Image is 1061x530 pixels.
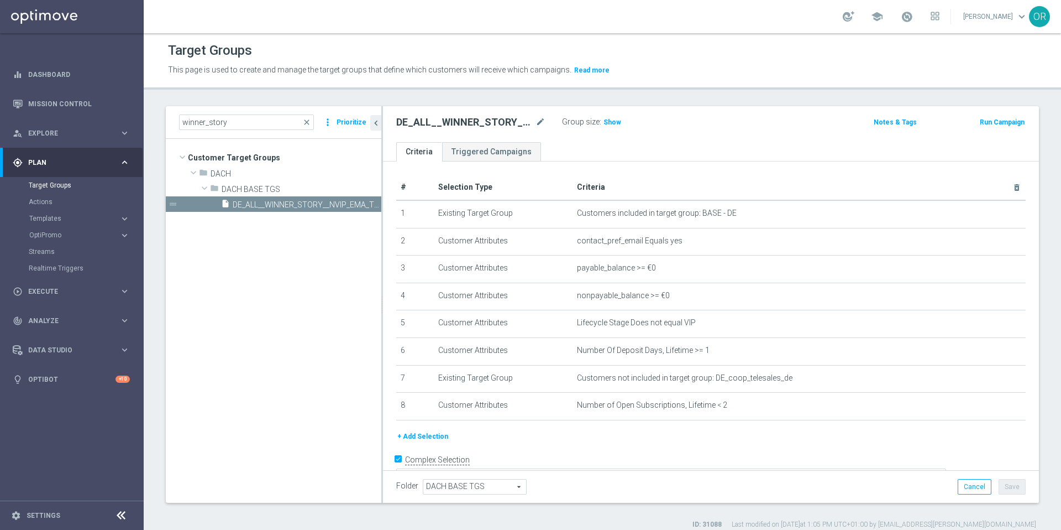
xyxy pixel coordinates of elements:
[29,210,143,227] div: Templates
[233,200,381,210] span: DE_ALL__WINNER_STORY__NVIP_EMA_T&amp;T_LT
[29,231,130,240] div: OptiPromo keyboard_arrow_right
[396,256,434,283] td: 3
[13,375,23,384] i: lightbulb
[1029,6,1050,27] div: OR
[999,479,1026,495] button: Save
[396,175,434,200] th: #
[12,287,130,296] button: play_circle_outline Execute keyboard_arrow_right
[396,283,434,310] td: 4
[29,181,115,190] a: Target Groups
[335,115,368,130] button: Prioritize
[873,116,918,128] button: Notes & Tags
[29,194,143,210] div: Actions
[27,512,60,519] a: Settings
[28,288,119,295] span: Execute
[28,60,130,89] a: Dashboard
[13,287,23,297] i: play_circle_outline
[29,214,130,223] button: Templates keyboard_arrow_right
[11,511,21,521] i: settings
[396,337,434,365] td: 6
[577,346,710,355] span: Number Of Deposit Days, Lifetime >= 1
[29,215,119,222] div: Templates
[13,70,23,80] i: equalizer
[179,115,314,130] input: Quick find group or folder
[221,199,230,212] i: insert_drive_file
[29,177,143,194] div: Target Groups
[396,365,434,393] td: 7
[119,230,130,241] i: keyboard_arrow_right
[12,100,130,108] button: Mission Control
[871,11,883,23] span: school
[396,310,434,338] td: 5
[13,128,23,138] i: person_search
[13,287,119,297] div: Execute
[979,116,1026,128] button: Run Campaign
[13,60,130,89] div: Dashboard
[168,65,571,74] span: This page is used to create and manage the target groups that define which customers will receive...
[12,70,130,79] button: equalizer Dashboard
[115,376,130,383] div: +10
[12,129,130,138] div: person_search Explore keyboard_arrow_right
[573,64,611,76] button: Read more
[434,175,572,200] th: Selection Type
[12,346,130,355] button: Data Studio keyboard_arrow_right
[29,247,115,256] a: Streams
[29,264,115,273] a: Realtime Triggers
[29,215,108,222] span: Templates
[13,128,119,138] div: Explore
[405,455,470,465] label: Complex Selection
[168,43,252,59] h1: Target Groups
[434,200,572,228] td: Existing Target Group
[119,157,130,168] i: keyboard_arrow_right
[370,115,381,131] button: chevron_left
[371,118,381,128] i: chevron_left
[577,236,682,246] span: contact_pref_email Equals yes
[535,116,545,129] i: mode_edit
[396,228,434,256] td: 2
[692,520,722,529] label: ID: 31088
[434,337,572,365] td: Customer Attributes
[119,286,130,297] i: keyboard_arrow_right
[29,227,143,243] div: OptiPromo
[962,8,1029,25] a: [PERSON_NAME]keyboard_arrow_down
[442,142,541,162] a: Triggered Campaigns
[562,117,600,127] label: Group size
[188,150,381,165] span: Customer Target Groups
[434,256,572,283] td: Customer Attributes
[577,183,605,191] span: Criteria
[577,291,670,300] span: nonpayable_balance >= €0
[577,318,696,328] span: Lifecycle Stage Does not equal VIP
[13,316,23,326] i: track_changes
[28,89,130,118] a: Mission Control
[600,117,601,127] label: :
[396,393,434,420] td: 8
[434,283,572,310] td: Customer Attributes
[958,479,991,495] button: Cancel
[577,263,656,273] span: payable_balance >= €0
[29,232,119,238] div: OptiPromo
[1012,183,1021,192] i: delete_forever
[12,316,130,325] button: track_changes Analyze keyboard_arrow_right
[396,430,449,443] button: + Add Selection
[434,393,572,420] td: Customer Attributes
[29,243,143,260] div: Streams
[29,260,143,277] div: Realtime Triggers
[302,118,311,127] span: close
[434,228,572,256] td: Customer Attributes
[13,158,119,168] div: Plan
[13,89,130,118] div: Mission Control
[28,347,119,354] span: Data Studio
[13,158,23,168] i: gps_fixed
[211,169,381,179] span: DACH
[396,116,533,129] h2: DE_ALL__WINNER_STORY__NVIP_EMA_T&T_LT
[434,365,572,393] td: Existing Target Group
[12,375,130,384] button: lightbulb Optibot +10
[732,520,1036,529] label: Last modified on [DATE] at 1:05 PM UTC+01:00 by [EMAIL_ADDRESS][PERSON_NAME][DOMAIN_NAME]
[13,365,130,394] div: Optibot
[396,200,434,228] td: 1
